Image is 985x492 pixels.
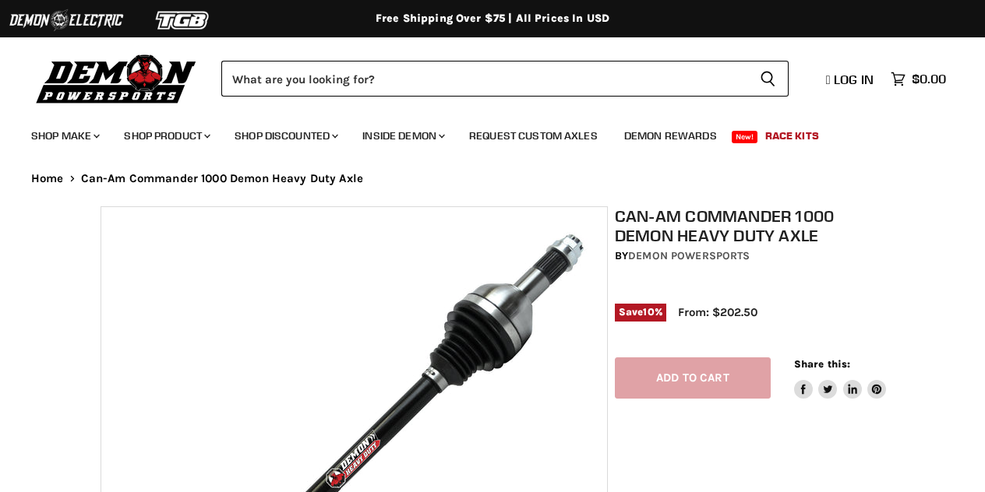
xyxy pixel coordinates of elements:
[643,306,654,318] span: 10
[747,61,789,97] button: Search
[732,131,758,143] span: New!
[221,61,789,97] form: Product
[678,305,757,319] span: From: $202.50
[125,5,242,35] img: TGB Logo 2
[615,248,891,265] div: by
[628,249,750,262] a: Demon Powersports
[794,357,887,399] aside: Share this:
[613,120,729,152] a: Demon Rewards
[834,72,874,87] span: Log in
[112,120,220,152] a: Shop Product
[794,358,850,370] span: Share this:
[8,5,125,35] img: Demon Electric Logo 2
[81,172,363,185] span: Can-Am Commander 1000 Demon Heavy Duty Axle
[615,206,891,245] h1: Can-Am Commander 1000 Demon Heavy Duty Axle
[221,61,747,97] input: Search
[615,304,666,321] span: Save %
[19,114,942,152] ul: Main menu
[19,120,109,152] a: Shop Make
[351,120,454,152] a: Inside Demon
[457,120,609,152] a: Request Custom Axles
[754,120,831,152] a: Race Kits
[883,68,954,90] a: $0.00
[223,120,348,152] a: Shop Discounted
[819,72,883,86] a: Log in
[31,172,64,185] a: Home
[912,72,946,86] span: $0.00
[31,51,202,106] img: Demon Powersports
